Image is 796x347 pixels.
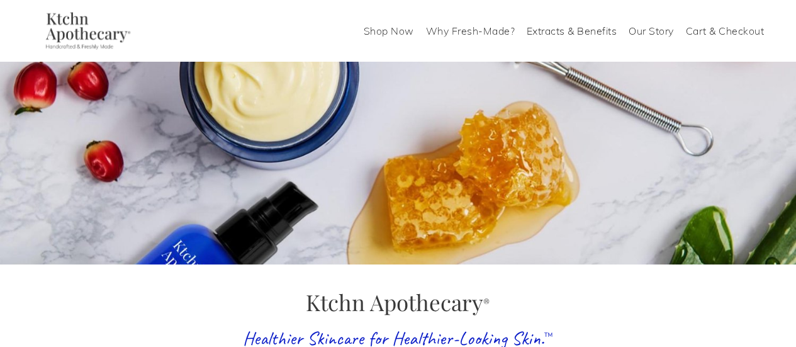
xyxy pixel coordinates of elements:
span: Ktchn Apothecary [306,287,490,317]
sup: ® [483,296,490,309]
img: Ktchn Apothecary [32,12,140,50]
a: Our Story [629,21,674,41]
sup: ™ [544,329,553,342]
a: Shop Now [364,21,414,41]
a: Why Fresh-Made? [426,21,515,41]
a: Cart & Checkout [686,21,765,41]
a: Extracts & Benefits [527,21,617,41]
